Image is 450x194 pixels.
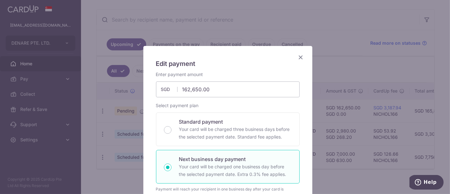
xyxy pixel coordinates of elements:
[179,155,292,163] p: Next business day payment
[156,59,300,69] h5: Edit payment
[409,175,444,191] iframe: Opens a widget where you can find more information
[297,54,305,61] button: Close
[156,102,199,109] label: Select payment plan
[179,118,292,126] p: Standard payment
[156,81,300,97] input: 0.00
[179,126,292,141] p: Your card will be charged three business days before the selected payment date. Standard fee appl...
[179,163,292,178] p: Your card will be charged one business day before the selected payment date. Extra 0.3% fee applies.
[156,71,203,78] label: Enter payment amount
[161,86,178,93] span: SGD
